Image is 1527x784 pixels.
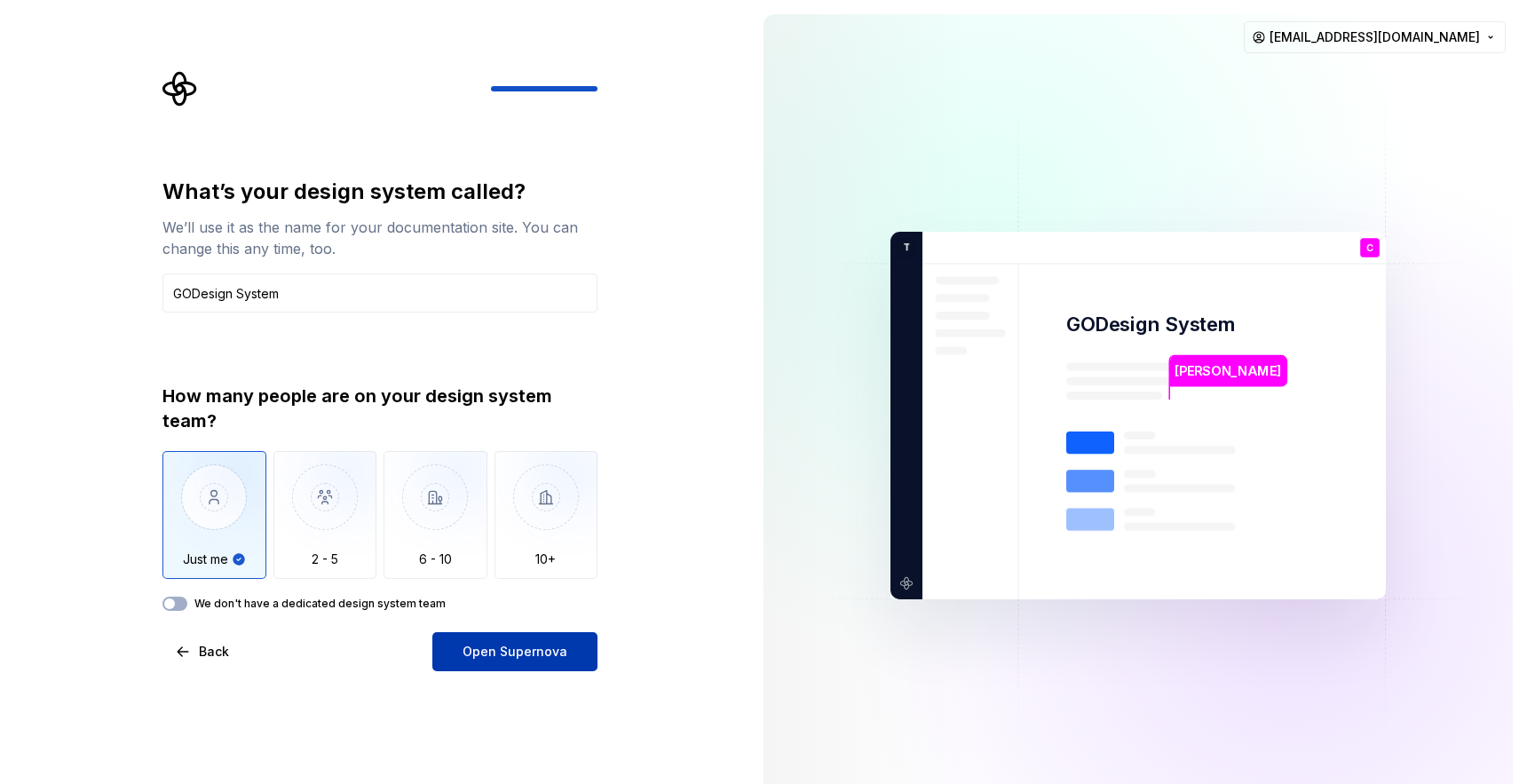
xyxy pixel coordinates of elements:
[463,643,567,661] span: Open Supernova
[1175,361,1281,381] p: [PERSON_NAME]
[1270,28,1480,46] span: [EMAIL_ADDRESS][DOMAIN_NAME]
[432,632,597,671] button: Open Supernova
[162,273,597,313] input: Design system name
[199,643,229,661] span: Back
[1066,312,1236,337] p: GODesign System
[1366,243,1373,253] p: C
[897,240,910,256] p: T
[162,384,597,433] div: How many people are on your design system team?
[194,597,446,611] label: We don't have a dedicated design system team
[162,217,597,259] div: We’ll use it as the name for your documentation site. You can change this any time, too.
[162,71,198,107] svg: Supernova Logo
[162,178,597,206] div: What’s your design system called?
[1244,21,1506,53] button: [EMAIL_ADDRESS][DOMAIN_NAME]
[162,632,244,671] button: Back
